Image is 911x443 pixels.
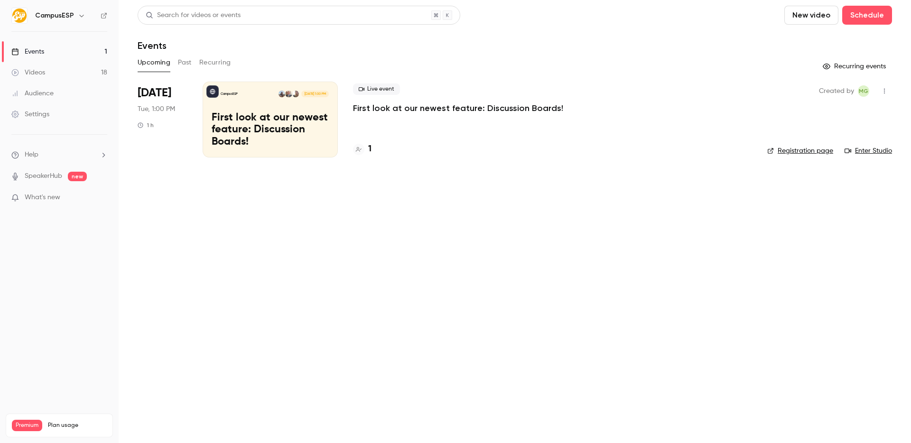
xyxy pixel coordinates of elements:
[203,82,338,157] a: First look at our newest feature: Discussion Boards!CampusESPDanielle DreeszenGavin GrivnaTiffany...
[25,171,62,181] a: SpeakerHub
[12,420,42,431] span: Premium
[819,85,854,97] span: Created by
[138,85,171,101] span: [DATE]
[138,40,167,51] h1: Events
[199,55,231,70] button: Recurring
[11,110,49,119] div: Settings
[212,112,329,148] p: First look at our newest feature: Discussion Boards!
[138,82,187,157] div: Sep 16 Tue, 1:00 PM (America/New York)
[818,59,892,74] button: Recurring events
[301,91,328,97] span: [DATE] 1:00 PM
[138,55,170,70] button: Upcoming
[292,91,299,97] img: Danielle Dreeszen
[11,47,44,56] div: Events
[353,102,563,114] a: First look at our newest feature: Discussion Boards!
[68,172,87,181] span: new
[138,121,154,129] div: 1 h
[11,68,45,77] div: Videos
[368,143,372,156] h4: 1
[11,89,54,98] div: Audience
[138,104,175,114] span: Tue, 1:00 PM
[353,143,372,156] a: 1
[12,8,27,23] img: CampusESP
[146,10,241,20] div: Search for videos or events
[859,85,868,97] span: MG
[279,91,285,97] img: Tiffany Zheng
[96,194,107,202] iframe: Noticeable Trigger
[842,6,892,25] button: Schedule
[25,193,60,203] span: What's new
[353,83,400,95] span: Live event
[25,150,38,160] span: Help
[767,146,833,156] a: Registration page
[11,150,107,160] li: help-dropdown-opener
[858,85,869,97] span: Melissa Greiner
[178,55,192,70] button: Past
[845,146,892,156] a: Enter Studio
[35,11,74,20] h6: CampusESP
[48,422,107,429] span: Plan usage
[784,6,838,25] button: New video
[221,92,238,96] p: CampusESP
[285,91,292,97] img: Gavin Grivna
